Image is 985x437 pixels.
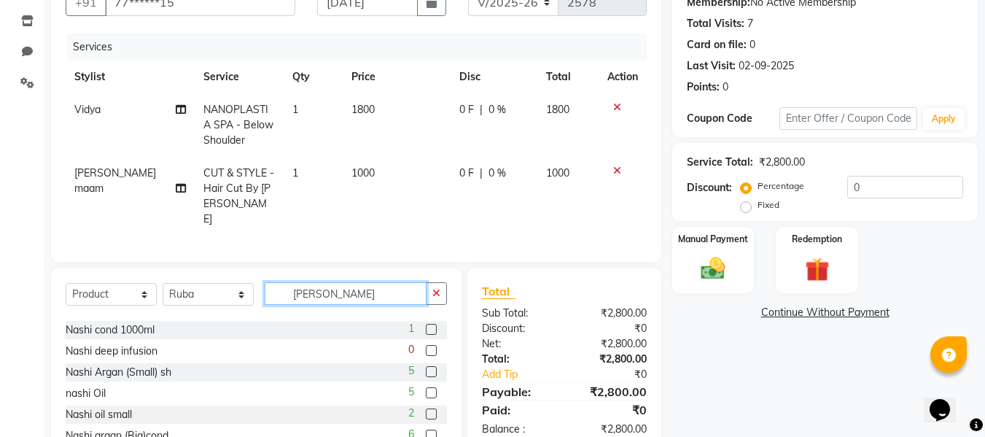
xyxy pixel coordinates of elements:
div: ₹0 [564,401,658,419]
div: ₹2,800.00 [564,352,658,367]
div: ₹0 [564,321,658,336]
div: ₹2,800.00 [564,306,658,321]
span: | [480,102,483,117]
div: Balance : [471,422,564,437]
div: ₹0 [580,367,658,382]
div: Points: [687,80,720,95]
input: Search or Scan [265,282,427,305]
span: | [480,166,483,181]
div: Discount: [471,321,564,336]
label: Redemption [792,233,842,246]
span: 1 [292,103,298,116]
div: 0 [750,37,755,53]
span: 1800 [546,103,569,116]
label: Percentage [758,179,804,193]
div: Payable: [471,383,564,401]
div: ₹2,800.00 [759,155,805,170]
div: Nashi deep infusion [66,344,157,359]
img: _gift.svg [798,255,837,285]
div: 7 [747,16,753,31]
span: 0 F [459,166,474,181]
div: ₹2,800.00 [564,336,658,352]
div: Total Visits: [687,16,744,31]
label: Fixed [758,198,779,212]
span: CUT & STYLE - Hair Cut By [PERSON_NAME] [203,166,274,225]
input: Enter Offer / Coupon Code [779,107,917,130]
div: Net: [471,336,564,352]
span: 0 % [488,102,506,117]
div: 0 [723,80,728,95]
img: _cash.svg [693,255,733,282]
iframe: chat widget [924,379,970,422]
div: Sub Total: [471,306,564,321]
span: 0 [408,342,414,357]
span: 1000 [351,166,375,179]
span: 5 [408,363,414,379]
th: Total [537,61,599,93]
label: Manual Payment [678,233,748,246]
span: [PERSON_NAME] maam [74,166,156,195]
div: Discount: [687,180,732,196]
th: Service [195,61,284,93]
th: Disc [451,61,537,93]
div: Service Total: [687,155,753,170]
div: ₹2,800.00 [564,383,658,401]
span: 1000 [546,166,569,179]
div: Nashi Argan (Small) sh [66,365,171,380]
span: 2 [408,406,414,421]
th: Qty [284,61,343,93]
th: Action [599,61,647,93]
span: 0 F [459,102,474,117]
a: Add Tip [471,367,580,382]
div: Services [67,34,658,61]
div: Nashi oil small [66,407,132,422]
button: Apply [923,108,965,130]
span: Total [482,284,515,299]
div: 02-09-2025 [739,58,794,74]
div: Nashi cond 1000ml [66,322,155,338]
span: 5 [408,384,414,400]
a: Continue Without Payment [675,305,975,320]
th: Stylist [66,61,195,93]
div: Last Visit: [687,58,736,74]
div: ₹2,800.00 [564,422,658,437]
div: nashi Oil [66,386,106,401]
span: NANOPLASTIA SPA - Below Shoulder [203,103,273,147]
div: Total: [471,352,564,367]
span: Vidya [74,103,101,116]
th: Price [343,61,451,93]
div: Coupon Code [687,111,779,126]
span: 1800 [351,103,375,116]
div: Paid: [471,401,564,419]
span: 1 [292,166,298,179]
div: Card on file: [687,37,747,53]
span: 0 % [488,166,506,181]
span: 1 [408,321,414,336]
